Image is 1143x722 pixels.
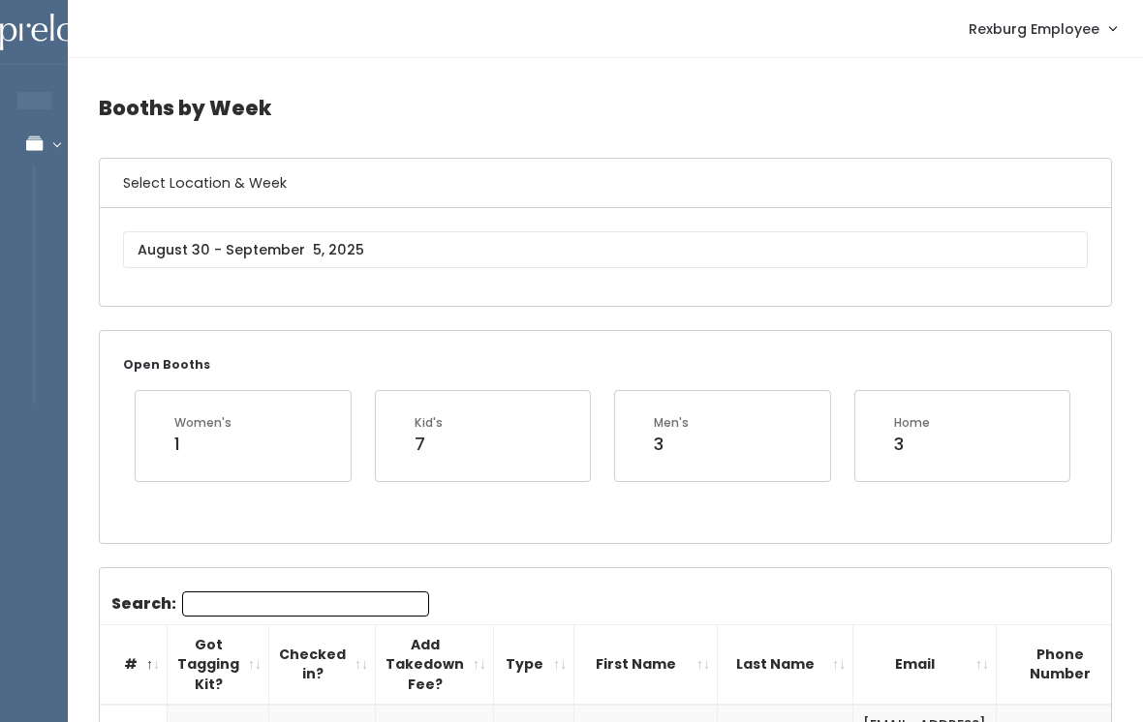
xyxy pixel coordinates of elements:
[168,624,269,705] th: Got Tagging Kit?: activate to sort column ascending
[654,432,689,457] div: 3
[654,414,689,432] div: Men's
[415,414,443,432] div: Kid's
[718,624,853,705] th: Last Name: activate to sort column ascending
[997,624,1143,705] th: Phone Number: activate to sort column ascending
[269,624,376,705] th: Checked in?: activate to sort column ascending
[415,432,443,457] div: 7
[376,624,494,705] th: Add Takedown Fee?: activate to sort column ascending
[574,624,718,705] th: First Name: activate to sort column ascending
[494,624,574,705] th: Type: activate to sort column ascending
[894,432,930,457] div: 3
[100,159,1111,208] h6: Select Location & Week
[123,356,210,373] small: Open Booths
[99,81,1112,135] h4: Booths by Week
[111,591,429,617] label: Search:
[969,18,1099,40] span: Rexburg Employee
[123,231,1088,268] input: August 30 - September 5, 2025
[174,432,232,457] div: 1
[182,591,429,617] input: Search:
[174,414,232,432] div: Women's
[853,624,997,705] th: Email: activate to sort column ascending
[894,414,930,432] div: Home
[949,8,1135,49] a: Rexburg Employee
[100,624,168,705] th: #: activate to sort column descending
